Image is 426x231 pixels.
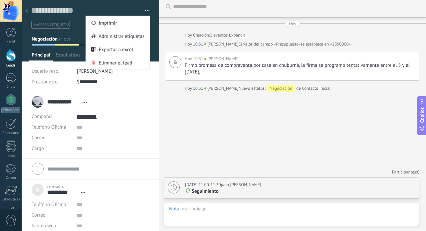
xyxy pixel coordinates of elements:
[32,133,46,143] button: Correo
[185,182,221,187] span: [DATE] 11:00-11:30
[32,52,50,61] span: Principal
[34,23,70,27] span: #agregar etiquetas
[1,85,21,89] div: Chats
[1,131,21,135] div: Calendario
[32,135,46,141] span: Correo
[192,188,219,194] span: Seguimiento
[1,197,21,202] div: Estadísticas
[32,201,66,208] span: Teléfono Oficina
[56,52,81,61] span: Estadísticas
[238,41,301,48] span: El valor del campo «Presupuesto»
[1,107,20,113] div: WhatsApp
[185,85,204,92] div: Hoy 10:31
[185,56,204,62] div: Hoy 10:31
[32,146,44,151] span: Cargo
[204,41,238,47] span: Camilo Olivas
[32,122,66,133] button: Teléfono Oficina
[32,199,66,210] button: Teléfono Oficina
[47,185,89,189] div: Compañía
[185,62,410,75] span: Firmó promesa de compraventa por casa en chuburná, la firma se programó tentativamente entre el 5...
[77,76,149,87] div: $
[99,43,133,56] span: Exportar a excel
[32,143,72,154] div: Cargo
[77,68,113,74] span: [PERSON_NAME]
[32,111,72,122] div: Compañía
[267,85,295,92] div: Negociación
[1,154,21,159] div: Listas
[185,41,204,48] div: Hoy 10:31
[32,79,58,85] span: Presupuesto
[32,76,72,87] div: Presupuesto
[417,169,419,175] span: 0
[289,21,296,27] div: Hoy
[204,56,238,61] span: Camilo Olivas
[32,212,46,218] span: Correo
[1,63,21,68] div: Leads
[238,85,265,92] span: Nuevo estatus:
[301,41,351,48] span: se establece en «2850000»
[185,181,261,188] div: para [PERSON_NAME]
[179,206,180,212] span: :
[185,32,193,39] div: Hoy
[32,124,66,130] span: Teléfono Oficina
[229,32,245,39] a: Expandir
[204,85,238,91] span: Camilo Olivas
[32,66,72,76] div: Usuario resp.
[32,223,56,228] span: Página web
[86,43,149,56] a: Exportar a excel
[238,85,330,92] div: de Contacto inicial
[32,210,46,221] button: Correo
[1,40,21,44] div: Panel
[99,29,144,43] span: Administrar etiquetas
[210,32,228,39] span: 3 eventos
[99,16,117,29] span: Imprimir
[185,32,245,39] div: Creación:
[419,107,425,123] span: Copilot
[392,169,419,175] a: Participantes:0
[1,176,21,180] div: Correo
[99,56,132,69] span: Eliminar el lead
[32,68,59,74] span: Usuario resp.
